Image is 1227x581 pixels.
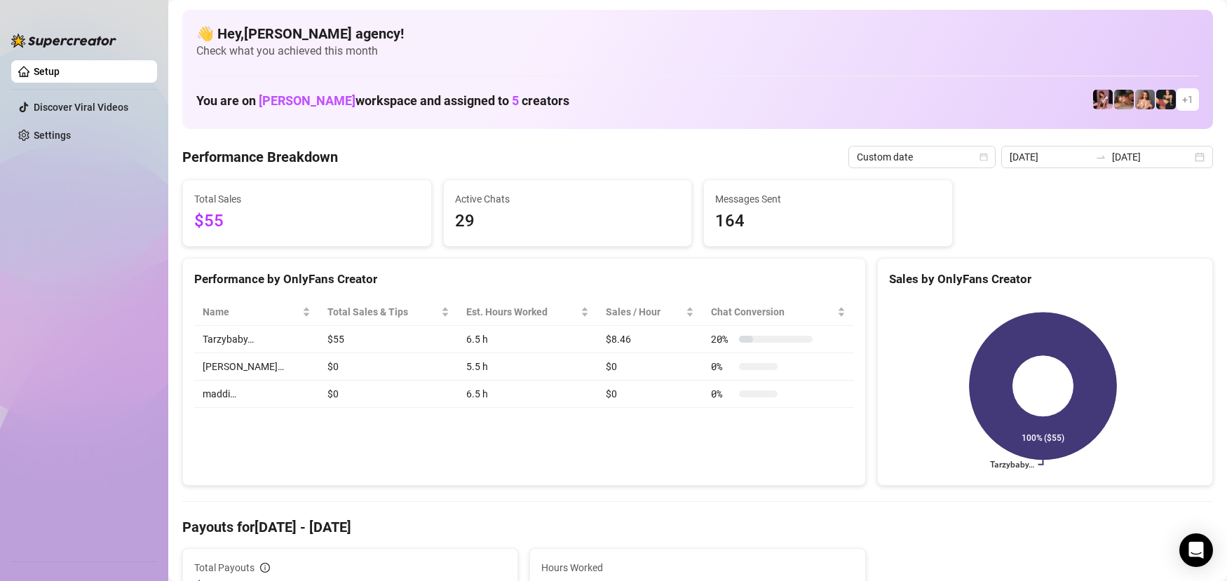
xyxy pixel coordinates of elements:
[1095,151,1106,163] span: to
[1135,90,1155,109] img: Tarzybaby
[703,299,853,326] th: Chat Conversion
[196,24,1199,43] h4: 👋 Hey, [PERSON_NAME] agency !
[541,560,853,575] span: Hours Worked
[194,381,319,408] td: maddi…
[1112,149,1192,165] input: End date
[196,43,1199,59] span: Check what you achieved this month
[260,563,270,573] span: info-circle
[319,299,458,326] th: Total Sales & Tips
[455,208,681,235] span: 29
[194,208,420,235] span: $55
[455,191,681,207] span: Active Chats
[194,299,319,326] th: Name
[711,331,733,347] span: 20 %
[319,381,458,408] td: $0
[597,326,703,353] td: $8.46
[1010,149,1090,165] input: Start date
[182,147,338,167] h4: Performance Breakdown
[889,270,1201,289] div: Sales by OnlyFans Creator
[711,304,834,320] span: Chat Conversion
[319,353,458,381] td: $0
[319,326,458,353] td: $55
[34,66,60,77] a: Setup
[194,326,319,353] td: Tarzybaby…
[597,381,703,408] td: $0
[1114,90,1134,109] img: Ali
[327,304,438,320] span: Total Sales & Tips
[194,191,420,207] span: Total Sales
[1156,90,1176,109] img: Maria
[857,146,987,168] span: Custom date
[711,386,733,402] span: 0 %
[715,208,941,235] span: 164
[458,326,597,353] td: 6.5 h
[597,353,703,381] td: $0
[203,304,299,320] span: Name
[512,93,519,108] span: 5
[182,517,1213,537] h4: Payouts for [DATE] - [DATE]
[196,93,569,109] h1: You are on workspace and assigned to creators
[194,353,319,381] td: [PERSON_NAME]…
[597,299,703,326] th: Sales / Hour
[1182,92,1193,107] span: + 1
[466,304,578,320] div: Est. Hours Worked
[1179,533,1213,567] div: Open Intercom Messenger
[458,353,597,381] td: 5.5 h
[606,304,683,320] span: Sales / Hour
[194,560,255,575] span: Total Payouts
[34,130,71,141] a: Settings
[34,102,128,113] a: Discover Viral Videos
[194,270,854,289] div: Performance by OnlyFans Creator
[11,34,116,48] img: logo-BBDzfeDw.svg
[715,191,941,207] span: Messages Sent
[989,460,1033,470] text: Tarzybaby…
[259,93,355,108] span: [PERSON_NAME]
[1095,151,1106,163] span: swap-right
[458,381,597,408] td: 6.5 h
[711,359,733,374] span: 0 %
[979,153,988,161] span: calendar
[1093,90,1113,109] img: Keelie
